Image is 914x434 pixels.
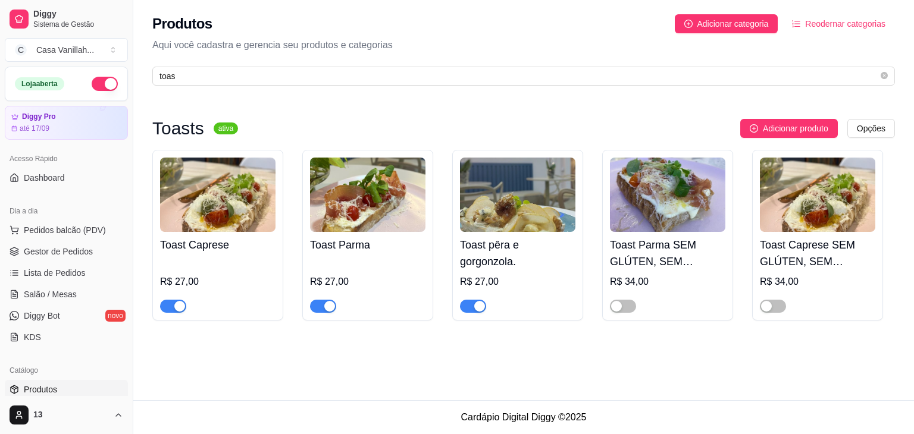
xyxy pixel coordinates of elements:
img: product-image [160,158,276,232]
a: DiggySistema de Gestão [5,5,128,33]
a: Produtos [5,380,128,399]
span: Adicionar produto [763,122,828,135]
a: Dashboard [5,168,128,187]
span: Sistema de Gestão [33,20,123,29]
a: KDS [5,328,128,347]
a: Lista de Pedidos [5,263,128,282]
button: Adicionar categoria [675,14,778,33]
h3: Toasts [152,121,204,136]
span: ordered-list [792,20,800,28]
span: Salão / Mesas [24,288,77,300]
span: C [15,44,27,56]
span: Pedidos balcão (PDV) [24,224,106,236]
div: Acesso Rápido [5,149,128,168]
img: product-image [760,158,875,232]
button: Pedidos balcão (PDV) [5,221,128,240]
span: Dashboard [24,172,65,184]
div: Casa Vanillah ... [36,44,94,56]
span: close-circle [881,72,888,79]
span: Diggy Bot [24,310,60,322]
img: product-image [460,158,575,232]
article: Diggy Pro [22,112,56,121]
div: R$ 27,00 [460,275,575,289]
div: Dia a dia [5,202,128,221]
a: Salão / Mesas [5,285,128,304]
span: plus-circle [750,124,758,133]
button: Alterar Status [92,77,118,91]
button: Select a team [5,38,128,62]
img: product-image [310,158,425,232]
h4: Toast Parma SEM GLÚTEN, SEM LACTOSE, SEM AÇÚCAR [610,237,725,270]
p: Aqui você cadastra e gerencia seu produtos e categorias [152,38,895,52]
span: close-circle [881,71,888,82]
div: R$ 34,00 [610,275,725,289]
span: Diggy [33,9,123,20]
h4: Toast Parma [310,237,425,253]
a: Gestor de Pedidos [5,242,128,261]
button: Reodernar categorias [782,14,895,33]
span: Produtos [24,383,57,395]
button: 13 [5,401,128,429]
div: Catálogo [5,361,128,380]
button: Opções [847,119,895,138]
span: Opções [857,122,885,135]
span: plus-circle [684,20,693,28]
div: R$ 34,00 [760,275,875,289]
input: Buscar por nome ou código do produto [159,70,878,83]
h4: Toast pêra e gorgonzola. [460,237,575,270]
span: Gestor de Pedidos [24,246,93,257]
footer: Cardápio Digital Diggy © 2025 [133,400,914,434]
article: até 17/09 [20,124,49,133]
span: Lista de Pedidos [24,267,86,279]
span: Reodernar categorias [805,17,885,30]
a: Diggy Proaté 17/09 [5,106,128,140]
span: KDS [24,331,41,343]
sup: ativa [214,122,238,134]
span: 13 [33,410,109,420]
h2: Produtos [152,14,212,33]
div: R$ 27,00 [310,275,425,289]
button: Adicionar produto [740,119,838,138]
a: Diggy Botnovo [5,306,128,325]
img: product-image [610,158,725,232]
div: Loja aberta [15,77,64,90]
span: Adicionar categoria [697,17,769,30]
div: R$ 27,00 [160,275,276,289]
h4: Toast Caprese SEM GLÚTEN, SEM LACTOSE, SEM AÇÚCAR [760,237,875,270]
h4: Toast Caprese [160,237,276,253]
